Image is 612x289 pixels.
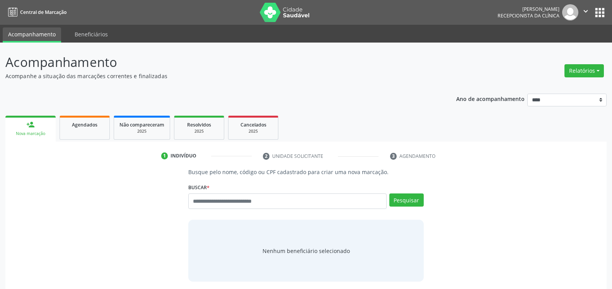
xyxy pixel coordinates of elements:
[3,27,61,43] a: Acompanhamento
[20,9,66,15] span: Central de Marcação
[562,4,578,21] img: img
[161,152,168,159] div: 1
[170,152,196,159] div: Indivíduo
[5,72,426,80] p: Acompanhe a situação das marcações correntes e finalizadas
[240,121,266,128] span: Cancelados
[564,64,604,77] button: Relatórios
[234,128,273,134] div: 2025
[188,168,423,176] p: Busque pelo nome, código ou CPF cadastrado para criar uma nova marcação.
[263,247,350,255] span: Nenhum beneficiário selecionado
[498,6,559,12] div: [PERSON_NAME]
[187,121,211,128] span: Resolvidos
[581,7,590,15] i: 
[26,120,35,129] div: person_add
[456,94,525,103] p: Ano de acompanhamento
[389,193,424,207] button: Pesquisar
[180,128,218,134] div: 2025
[72,121,97,128] span: Agendados
[119,128,164,134] div: 2025
[593,6,607,19] button: apps
[119,121,164,128] span: Não compareceram
[69,27,113,41] a: Beneficiários
[498,12,559,19] span: Recepcionista da clínica
[5,6,66,19] a: Central de Marcação
[578,4,593,21] button: 
[11,131,50,137] div: Nova marcação
[5,53,426,72] p: Acompanhamento
[188,181,210,193] label: Buscar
